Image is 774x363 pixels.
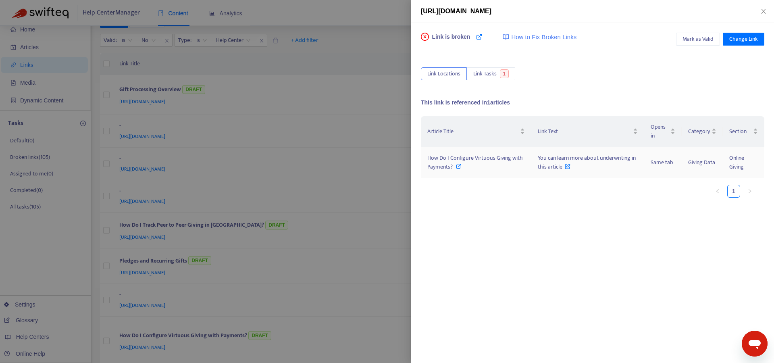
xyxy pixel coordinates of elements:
button: Link Tasks1 [467,67,515,80]
li: Previous Page [711,185,724,198]
span: Online Giving [729,153,744,171]
span: [URL][DOMAIN_NAME] [421,8,491,15]
button: right [743,185,756,198]
li: 1 [727,185,740,198]
iframe: Button to launch messaging window [742,331,768,357]
button: Change Link [723,33,764,46]
img: image-link [503,34,509,40]
span: Article Title [427,127,518,136]
span: Link Text [538,127,631,136]
span: right [747,189,752,194]
th: Article Title [421,116,531,147]
a: How to Fix Broken Links [503,33,576,42]
span: Category [688,127,710,136]
a: 1 [728,185,740,197]
span: Link is broken [432,33,470,49]
span: How to Fix Broken Links [511,33,576,42]
span: close-circle [421,33,429,41]
th: Section [723,116,764,147]
button: Link Locations [421,67,467,80]
th: Link Text [531,116,644,147]
span: This link is referenced in 1 articles [421,99,510,106]
span: Change Link [729,35,758,44]
span: How Do I Configure Virtuous Giving with Payments? [427,153,523,171]
span: left [715,189,720,194]
span: You can learn more about underwriting in this article [538,153,636,171]
th: Category [682,116,723,147]
button: Close [758,8,769,15]
span: Link Tasks [473,69,497,78]
span: Opens in [651,123,669,140]
li: Next Page [743,185,756,198]
span: Link Locations [427,69,460,78]
span: 1 [500,69,509,78]
span: close [760,8,767,15]
span: Same tab [651,158,673,167]
button: left [711,185,724,198]
span: Mark as Valid [682,35,714,44]
span: Section [729,127,751,136]
span: Giving Data [688,158,715,167]
button: Mark as Valid [676,33,720,46]
th: Opens in [644,116,682,147]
